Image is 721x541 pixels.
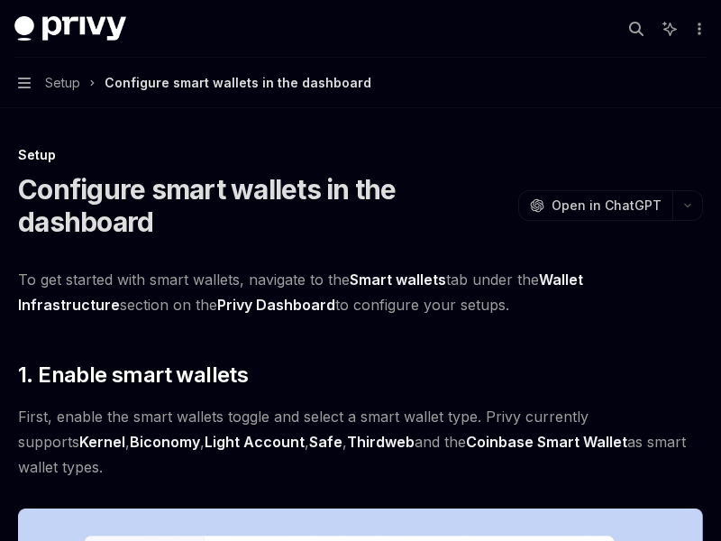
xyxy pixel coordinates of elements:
a: Thirdweb [347,433,415,452]
img: dark logo [14,16,126,41]
span: Open in ChatGPT [552,197,662,215]
a: Privy Dashboard [217,296,335,315]
a: Safe [309,433,342,452]
a: Coinbase Smart Wallet [466,433,627,452]
span: 1. Enable smart wallets [18,361,248,390]
a: Kernel [79,433,125,452]
h1: Configure smart wallets in the dashboard [18,173,511,238]
button: Open in ChatGPT [518,190,672,221]
span: Setup [45,72,80,94]
a: Biconomy [130,433,200,452]
div: Setup [18,146,703,164]
button: More actions [689,16,707,41]
span: First, enable the smart wallets toggle and select a smart wallet type. Privy currently supports ,... [18,404,703,480]
span: To get started with smart wallets, navigate to the tab under the section on the to configure your... [18,267,703,317]
div: Configure smart wallets in the dashboard [105,72,371,94]
a: Light Account [205,433,305,452]
a: Smart wallets [350,270,446,289]
strong: Smart wallets [350,270,446,289]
